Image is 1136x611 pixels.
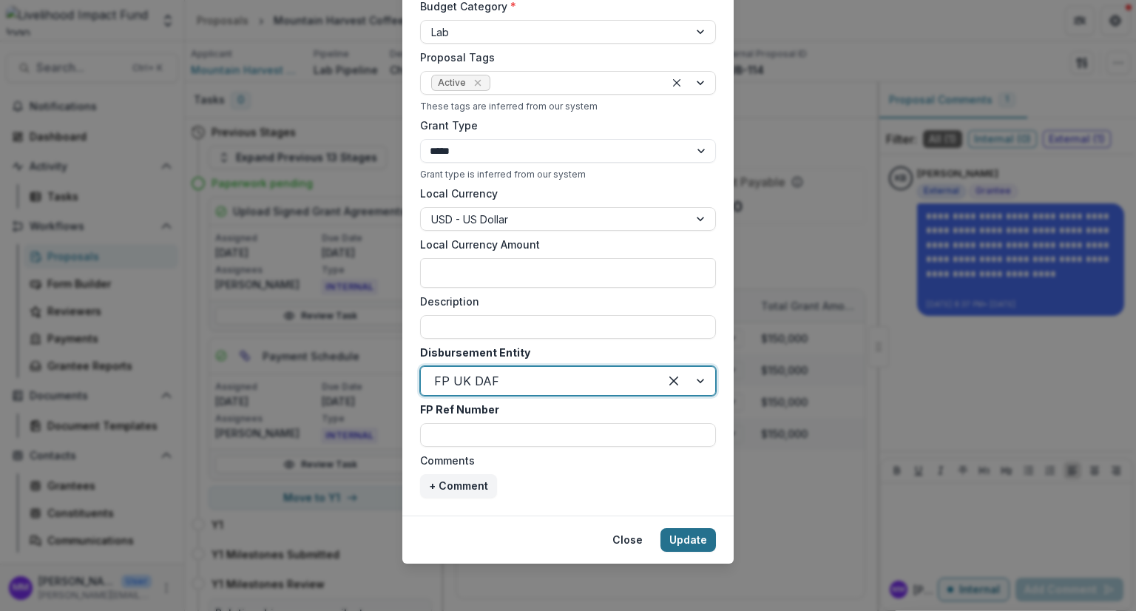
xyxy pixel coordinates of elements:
[420,345,707,360] label: Disbursement Entity
[420,474,497,498] button: + Comment
[603,528,652,552] button: Close
[420,50,707,65] label: Proposal Tags
[420,118,707,133] label: Grant Type
[438,78,466,88] span: Active
[420,453,707,468] label: Comments
[470,75,485,90] div: Remove Active
[662,369,686,393] div: Clear selected options
[420,402,707,417] label: FP Ref Number
[420,237,707,252] label: Local Currency Amount
[668,74,686,92] div: Clear selected options
[660,528,716,552] button: Update
[420,169,716,180] div: Grant type is inferred from our system
[420,186,498,201] label: Local Currency
[420,101,716,112] div: These tags are inferred from our system
[420,294,707,309] label: Description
